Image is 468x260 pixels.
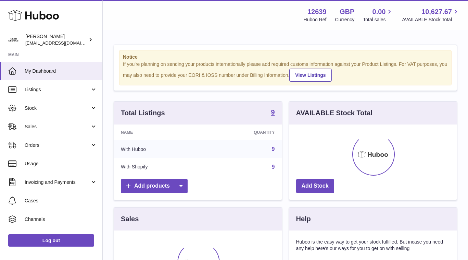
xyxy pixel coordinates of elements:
span: Stock [25,105,90,111]
th: Quantity [204,125,282,140]
p: Huboo is the easy way to get your stock fulfilled. But incase you need any help here's our ways f... [296,239,450,252]
strong: 12639 [307,7,327,16]
a: 9 [272,164,275,170]
a: View Listings [289,69,331,82]
th: Name [114,125,204,140]
span: 10,627.67 [421,7,452,16]
span: [EMAIL_ADDRESS][DOMAIN_NAME] [25,40,101,46]
div: Currency [335,16,355,23]
span: AVAILABLE Stock Total [402,16,460,23]
span: Invoicing and Payments [25,179,90,186]
strong: GBP [340,7,354,16]
span: Channels [25,216,97,223]
div: If you're planning on sending your products internationally please add required customs informati... [123,61,448,82]
a: Add Stock [296,179,334,193]
span: Orders [25,142,90,149]
td: With Huboo [114,140,204,158]
a: 0.00 Total sales [363,7,393,23]
a: Log out [8,234,94,247]
span: Cases [25,198,97,204]
span: My Dashboard [25,68,97,74]
span: Listings [25,86,90,93]
td: With Shopify [114,158,204,176]
div: [PERSON_NAME] [25,33,87,46]
h3: Help [296,214,311,224]
a: 9 [272,146,275,152]
a: Add products [121,179,188,193]
h3: Total Listings [121,108,165,118]
a: 10,627.67 AVAILABLE Stock Total [402,7,460,23]
strong: 9 [271,109,275,116]
span: Total sales [363,16,393,23]
img: admin@skinchoice.com [8,35,18,45]
span: Sales [25,123,90,130]
span: 0.00 [372,7,386,16]
a: 9 [271,109,275,117]
strong: Notice [123,54,448,60]
span: Usage [25,161,97,167]
div: Huboo Ref [304,16,327,23]
h3: Sales [121,214,139,224]
h3: AVAILABLE Stock Total [296,108,372,118]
